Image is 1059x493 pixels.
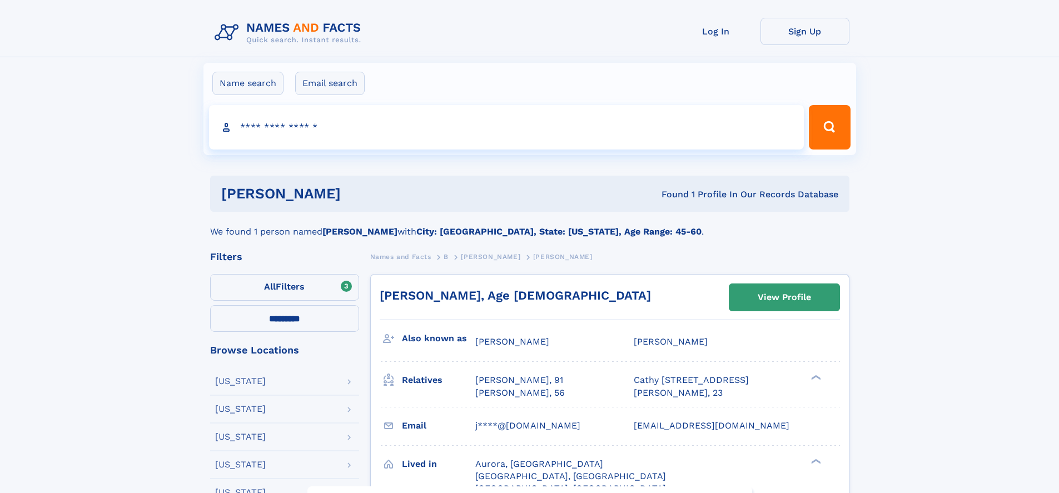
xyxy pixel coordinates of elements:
[221,187,501,201] h1: [PERSON_NAME]
[672,18,760,45] a: Log In
[533,253,593,261] span: [PERSON_NAME]
[729,284,839,311] a: View Profile
[402,416,475,435] h3: Email
[809,105,850,150] button: Search Button
[808,457,822,465] div: ❯
[444,253,449,261] span: B
[215,405,266,414] div: [US_STATE]
[475,471,666,481] span: [GEOGRAPHIC_DATA], [GEOGRAPHIC_DATA]
[210,18,370,48] img: Logo Names and Facts
[212,72,284,95] label: Name search
[215,377,266,386] div: [US_STATE]
[210,345,359,355] div: Browse Locations
[209,105,804,150] input: search input
[634,420,789,431] span: [EMAIL_ADDRESS][DOMAIN_NAME]
[264,281,276,292] span: All
[444,250,449,263] a: B
[402,371,475,390] h3: Relatives
[380,288,651,302] a: [PERSON_NAME], Age [DEMOGRAPHIC_DATA]
[416,226,702,237] b: City: [GEOGRAPHIC_DATA], State: [US_STATE], Age Range: 45-60
[370,250,431,263] a: Names and Facts
[322,226,397,237] b: [PERSON_NAME]
[461,250,520,263] a: [PERSON_NAME]
[475,387,565,399] a: [PERSON_NAME], 56
[210,252,359,262] div: Filters
[215,460,266,469] div: [US_STATE]
[215,432,266,441] div: [US_STATE]
[634,336,708,347] span: [PERSON_NAME]
[402,329,475,348] h3: Also known as
[501,188,838,201] div: Found 1 Profile In Our Records Database
[634,374,749,386] a: Cathy [STREET_ADDRESS]
[461,253,520,261] span: [PERSON_NAME]
[295,72,365,95] label: Email search
[402,455,475,474] h3: Lived in
[210,212,849,238] div: We found 1 person named with .
[758,285,811,310] div: View Profile
[760,18,849,45] a: Sign Up
[634,387,723,399] a: [PERSON_NAME], 23
[475,374,563,386] a: [PERSON_NAME], 91
[210,274,359,301] label: Filters
[475,336,549,347] span: [PERSON_NAME]
[475,459,603,469] span: Aurora, [GEOGRAPHIC_DATA]
[808,374,822,381] div: ❯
